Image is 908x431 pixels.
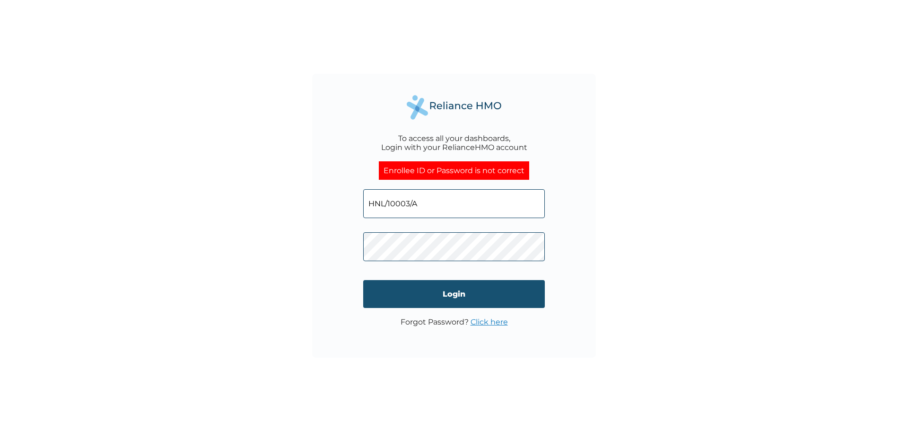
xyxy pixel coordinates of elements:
a: Click here [471,317,508,326]
input: Email address or HMO ID [363,189,545,218]
input: Login [363,280,545,308]
div: Enrollee ID or Password is not correct [379,161,529,180]
img: Reliance Health's Logo [407,95,501,119]
p: Forgot Password? [401,317,508,326]
div: To access all your dashboards, Login with your RelianceHMO account [381,134,527,152]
